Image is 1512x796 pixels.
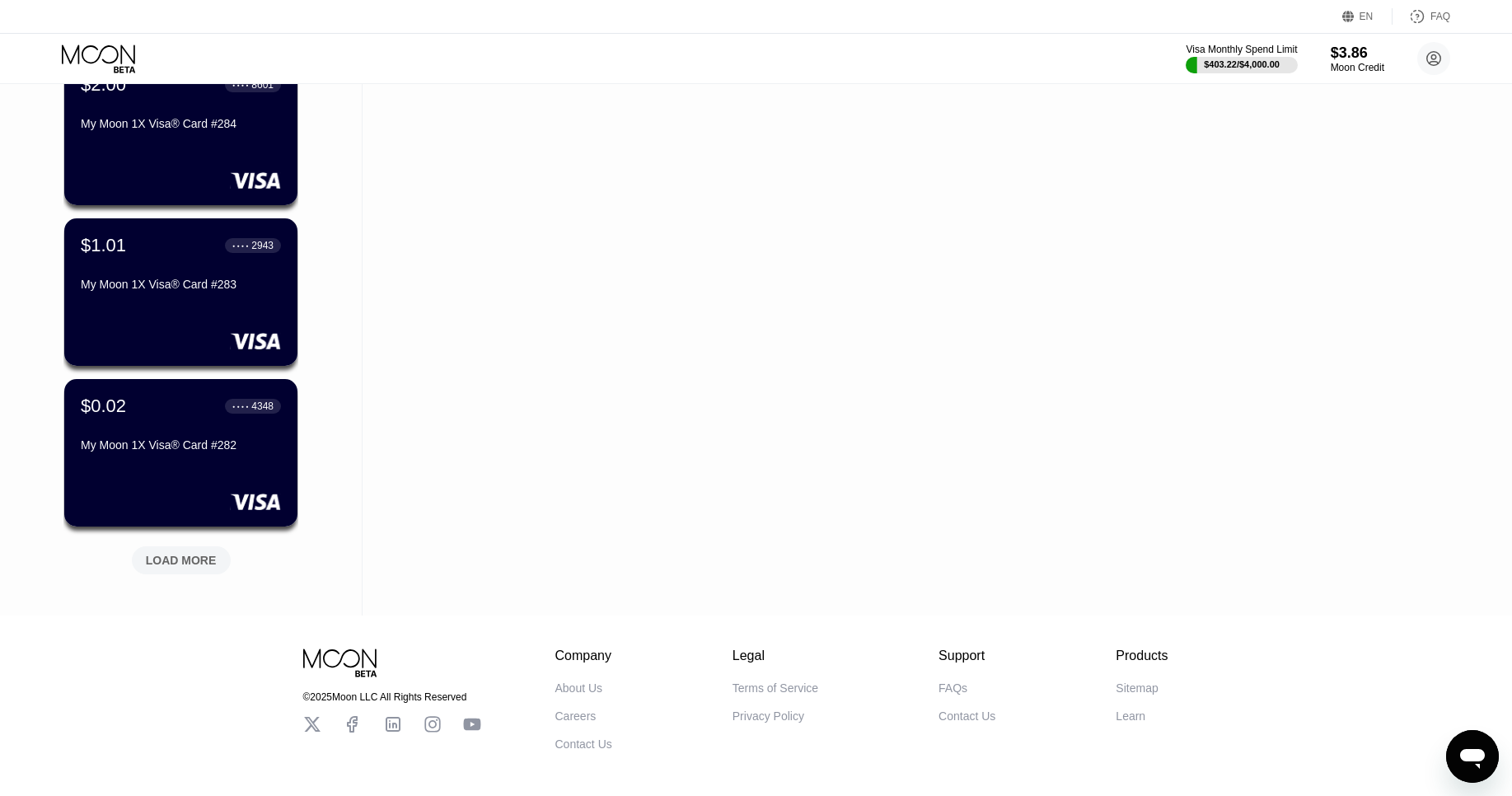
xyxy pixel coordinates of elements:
[81,438,281,452] div: My Moon 1X Visa® Card #282
[733,649,818,663] div: Legal
[81,278,281,291] div: My Moon 1X Visa® Card #283
[939,649,995,663] div: Support
[555,709,597,723] div: Careers
[303,691,481,703] div: © 2025 Moon LLC All Rights Reserved
[251,400,274,412] div: 4348
[555,681,603,695] div: About Us
[555,737,612,751] div: Contact Us
[939,709,995,723] div: Contact Us
[1186,44,1297,73] div: Visa Monthly Spend Limit$403.22/$4,000.00
[1116,649,1168,663] div: Products
[1116,709,1145,723] div: Learn
[1116,681,1158,695] div: Sitemap
[1430,11,1450,22] div: FAQ
[146,553,217,568] div: LOAD MORE
[1331,62,1384,73] div: Moon Credit
[251,240,274,251] div: 2943
[81,235,126,256] div: $1.01
[555,649,612,663] div: Company
[64,58,297,205] div: $2.00● ● ● ●8601My Moon 1X Visa® Card #284
[1393,8,1450,25] div: FAQ
[733,681,818,695] div: Terms of Service
[1331,44,1384,73] div: $3.86Moon Credit
[119,540,243,574] div: LOAD MORE
[251,79,274,91] div: 8601
[733,709,804,723] div: Privacy Policy
[939,681,967,695] div: FAQs
[1331,44,1384,62] div: $3.86
[81,117,281,130] div: My Moon 1X Visa® Card #284
[1360,11,1374,22] div: EN
[232,404,249,409] div: ● ● ● ●
[81,396,126,417] div: $0.02
[1204,59,1280,69] div: $403.22 / $4,000.00
[1446,730,1499,783] iframe: Button to launch messaging window
[64,379,297,527] div: $0.02● ● ● ●4348My Moon 1X Visa® Card #282
[232,243,249,248] div: ● ● ● ●
[1186,44,1297,55] div: Visa Monthly Spend Limit
[81,74,126,96] div: $2.00
[232,82,249,87] div: ● ● ● ●
[1342,8,1393,25] div: EN
[64,218,297,366] div: $1.01● ● ● ●2943My Moon 1X Visa® Card #283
